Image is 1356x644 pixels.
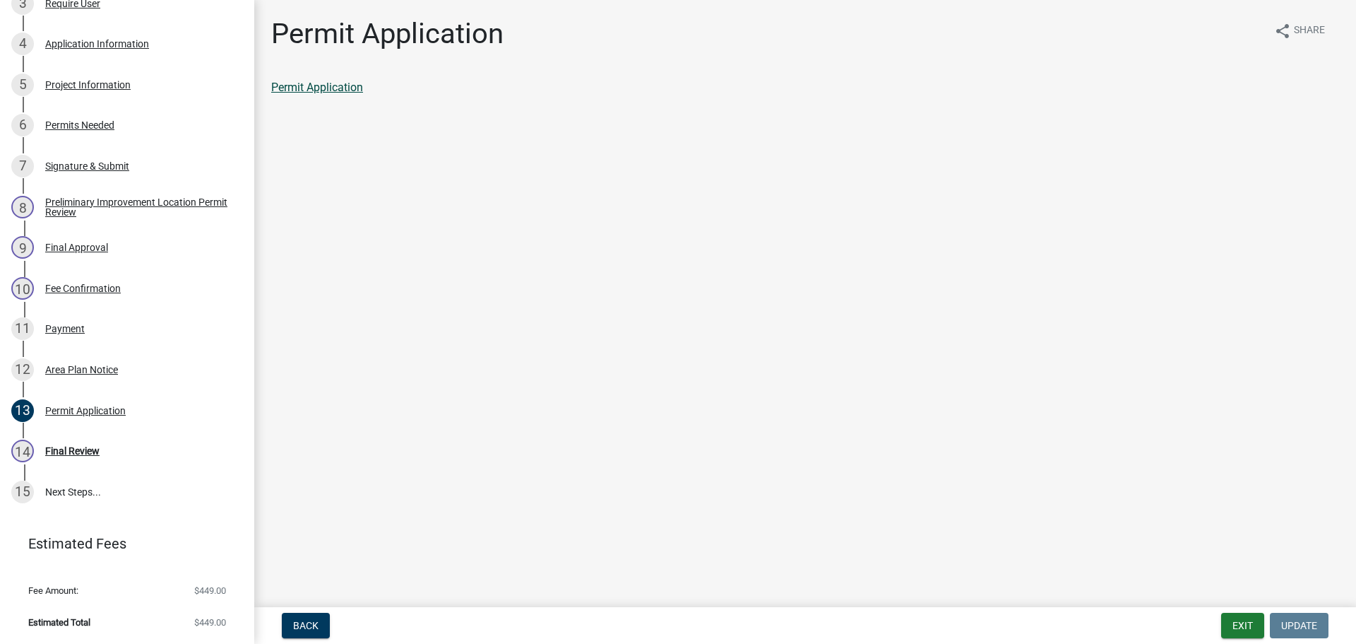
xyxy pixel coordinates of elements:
[1281,620,1317,631] span: Update
[1274,23,1291,40] i: share
[11,277,34,300] div: 10
[28,618,90,627] span: Estimated Total
[1221,613,1264,638] button: Exit
[1263,17,1336,45] button: shareShare
[11,114,34,136] div: 6
[11,155,34,177] div: 7
[45,406,126,416] div: Permit Application
[11,236,34,259] div: 9
[271,81,363,94] a: Permit Application
[11,196,34,218] div: 8
[194,586,226,595] span: $449.00
[45,365,118,375] div: Area Plan Notice
[11,33,34,55] div: 4
[45,80,131,90] div: Project Information
[282,613,330,638] button: Back
[45,324,85,334] div: Payment
[271,17,504,51] h1: Permit Application
[45,197,232,217] div: Preliminary Improvement Location Permit Review
[194,618,226,627] span: $449.00
[11,481,34,503] div: 15
[11,317,34,340] div: 11
[28,586,78,595] span: Fee Amount:
[11,529,232,558] a: Estimated Fees
[45,242,108,252] div: Final Approval
[1294,23,1325,40] span: Share
[11,440,34,462] div: 14
[11,358,34,381] div: 12
[293,620,319,631] span: Back
[45,446,100,456] div: Final Review
[11,399,34,422] div: 13
[45,283,121,293] div: Fee Confirmation
[45,39,149,49] div: Application Information
[45,161,129,171] div: Signature & Submit
[11,74,34,96] div: 5
[45,120,114,130] div: Permits Needed
[1270,613,1328,638] button: Update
